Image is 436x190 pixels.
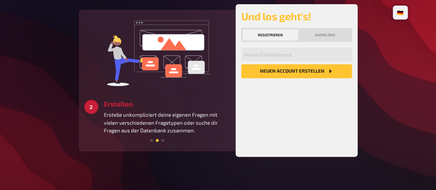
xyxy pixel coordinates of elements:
h2: Und los geht's! [241,10,352,22]
button: Neuen Account Erstellen [241,64,352,78]
button: Registrieren [243,29,298,41]
div: 2 [84,100,98,114]
p: Erstelle unkompliziert deine eigenen Fragen mit vielen verschiedenen Fragetypen oder suche dir Fr... [104,111,230,134]
h3: Erstellen [104,100,230,108]
input: Meine Emailadresse [241,47,352,61]
img: create [105,15,209,89]
li: 🇩🇪 [394,7,406,18]
button: Anmelden [300,29,351,41]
